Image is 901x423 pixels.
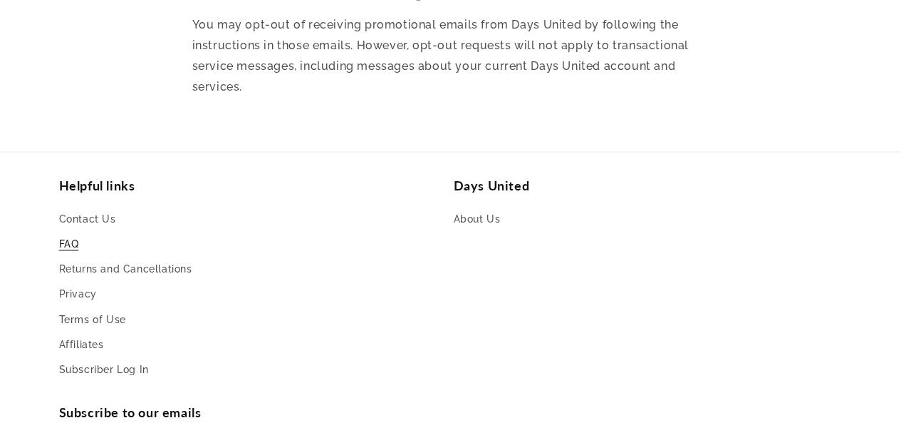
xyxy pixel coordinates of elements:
[59,232,79,257] a: FAQ
[59,332,104,357] a: Affiliates
[59,307,126,332] a: Terms of Use
[59,210,116,232] a: Contact Us
[59,357,149,382] a: Subscriber Log In
[192,15,709,97] p: You may opt-out of receiving promotional emails from Days United by following the instructions in...
[59,282,97,307] a: Privacy
[59,404,451,420] h2: Subscribe to our emails
[59,257,192,282] a: Returns and Cancellations
[454,210,501,232] a: About Us
[59,178,448,194] h2: Helpful links
[454,178,843,194] h2: Days United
